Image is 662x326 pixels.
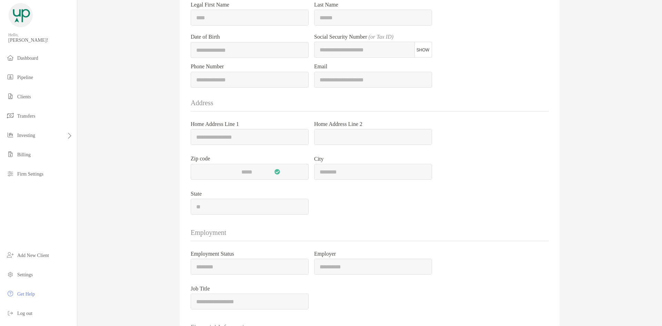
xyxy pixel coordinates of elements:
label: Employer [314,251,336,257]
span: Clients [17,94,31,99]
label: Home Address Line 1 [191,121,239,127]
img: logout icon [6,309,14,317]
span: Email [314,63,432,70]
img: dashboard icon [6,53,14,62]
span: Billing [17,152,31,157]
img: input is ready icon [274,169,280,175]
img: clients icon [6,92,14,100]
span: Add New Client [17,253,49,258]
input: Phone Number [191,77,308,83]
span: [PERSON_NAME]! [8,38,73,43]
span: Firm Settings [17,171,43,177]
img: firm-settings icon [6,169,14,178]
span: Social Security Number [314,34,432,40]
label: State [191,191,202,197]
label: Last Name [314,2,338,8]
label: Home Address Line 2 [314,121,362,127]
i: (or Tax ID) [369,34,393,40]
span: Dashboard [17,56,38,61]
span: Log out [17,311,32,316]
input: Zip codeinput is ready icon [219,169,274,175]
span: Pipeline [17,75,33,80]
img: get-help icon [6,289,14,298]
p: Employment [191,228,549,241]
input: Social Security Number (or Tax ID)SHOW [314,47,414,53]
span: Zip code [191,156,309,162]
span: Transfers [17,113,35,119]
span: Phone Number [191,63,309,70]
span: Settings [17,272,33,277]
input: Date of Birth [191,47,308,53]
img: settings icon [6,270,14,278]
label: Job Title [191,286,210,292]
span: Get Help [17,292,35,297]
label: Legal First Name [191,2,229,8]
img: investing icon [6,131,14,139]
span: SHOW [417,48,429,52]
span: Investing [17,133,35,138]
p: Address [191,99,549,111]
img: transfers icon [6,111,14,120]
img: pipeline icon [6,73,14,81]
label: City [314,156,324,162]
img: Zoe Logo [8,3,33,28]
span: Date of Birth [191,34,309,40]
label: Employment Status [191,251,234,257]
img: add_new_client icon [6,251,14,259]
button: Social Security Number (or Tax ID) [414,47,432,53]
img: billing icon [6,150,14,158]
input: Email [314,77,432,83]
